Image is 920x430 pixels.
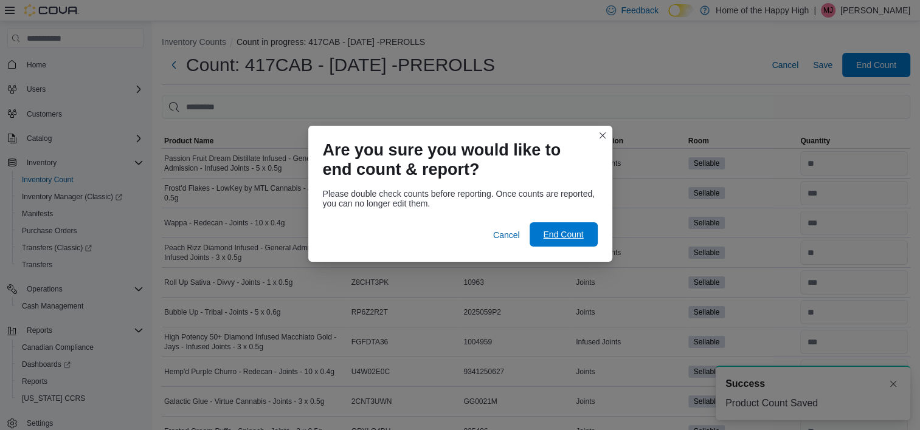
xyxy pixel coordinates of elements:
button: Cancel [488,223,525,247]
h1: Are you sure you would like to end count & report? [323,140,588,179]
button: End Count [530,222,598,247]
span: End Count [543,228,583,241]
div: Please double check counts before reporting. Once counts are reported, you can no longer edit them. [323,189,598,208]
button: Closes this modal window [595,128,610,143]
span: Cancel [493,229,520,241]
